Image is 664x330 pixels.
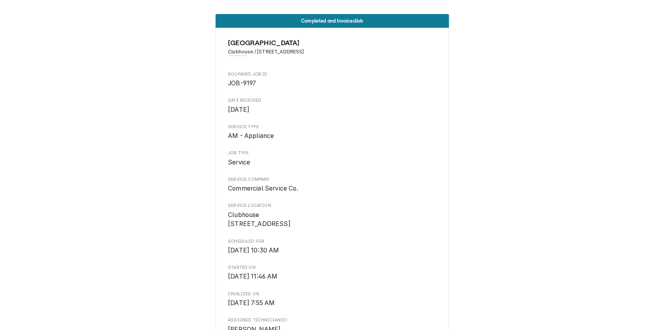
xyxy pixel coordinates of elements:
[228,48,436,55] span: Address
[228,185,298,192] span: Commercial Service Co.
[228,246,436,255] span: Scheduled For
[228,273,277,280] span: [DATE] 11:46 AM
[228,238,436,245] span: Scheduled For
[228,291,436,297] span: Finalized On
[228,247,279,254] span: [DATE] 10:30 AM
[215,14,449,28] div: Status
[228,38,436,62] div: Client Information
[228,159,250,166] span: Service
[228,176,436,193] div: Service Company
[228,317,436,323] span: Assigned Technician(s)
[228,211,291,228] span: Clubhouse [STREET_ADDRESS]
[228,97,436,114] div: Date Received
[228,38,436,48] span: Name
[228,105,436,115] span: Date Received
[228,71,436,88] div: Roopairs Job ID
[228,291,436,308] div: Finalized On
[228,150,436,156] span: Job Type
[228,176,436,183] span: Service Company
[228,79,256,87] span: JOB-9197
[228,265,436,281] div: Started On
[228,299,275,307] span: [DATE] 7:55 AM
[228,71,436,78] span: Roopairs Job ID
[228,203,436,209] span: Service Location
[301,18,363,23] span: Completed and Invoiced Job
[228,124,436,130] span: Service Type
[228,131,436,141] span: Service Type
[228,97,436,104] span: Date Received
[228,210,436,229] span: Service Location
[228,265,436,271] span: Started On
[228,184,436,193] span: Service Company
[228,158,436,167] span: Job Type
[228,150,436,167] div: Job Type
[228,272,436,281] span: Started On
[228,298,436,308] span: Finalized On
[228,203,436,229] div: Service Location
[228,132,274,139] span: AM - Appliance
[228,124,436,141] div: Service Type
[228,238,436,255] div: Scheduled For
[228,106,249,113] span: [DATE]
[228,79,436,88] span: Roopairs Job ID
